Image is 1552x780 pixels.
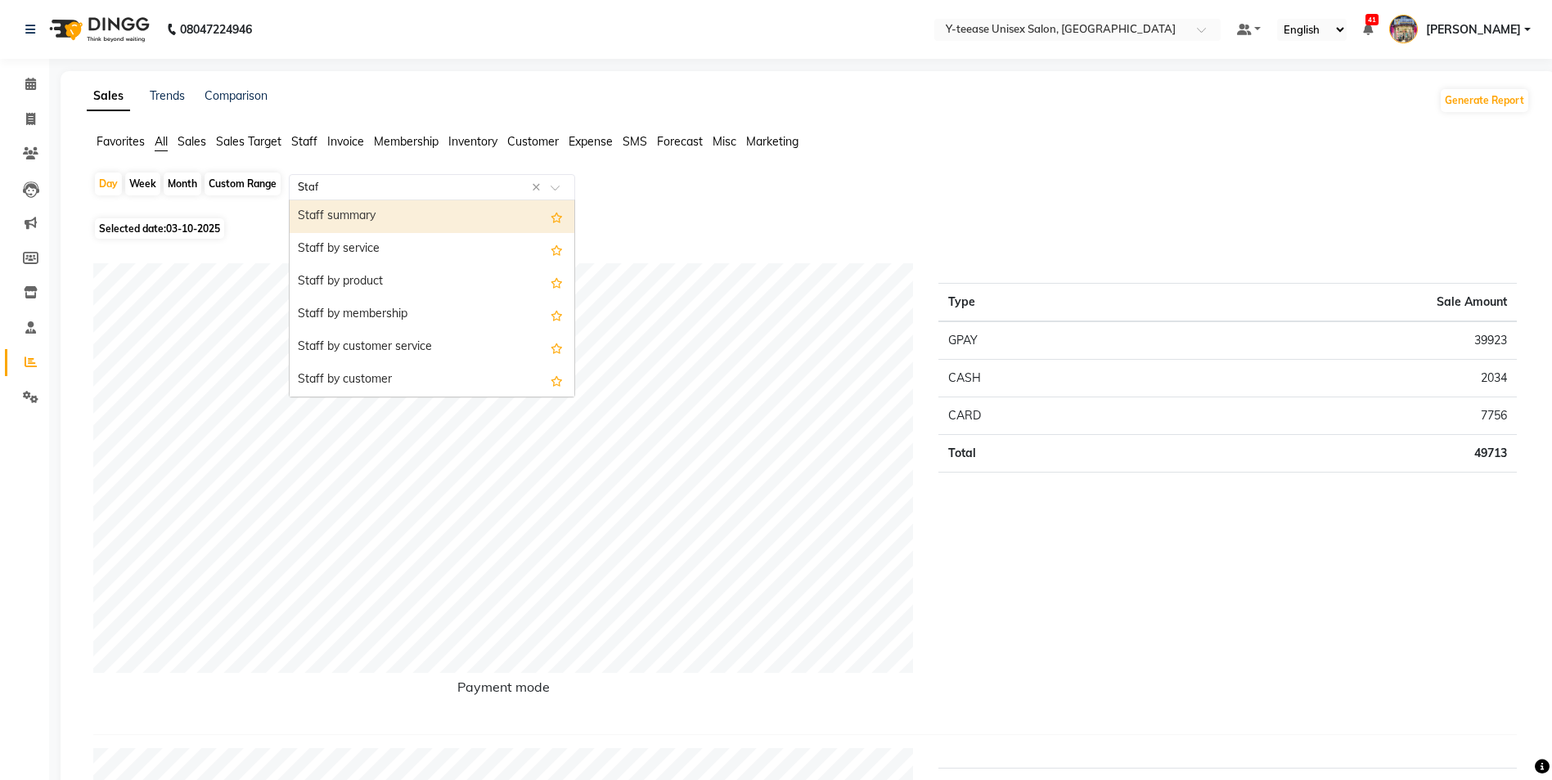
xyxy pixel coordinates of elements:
[507,134,559,149] span: Customer
[1151,360,1517,397] td: 2034
[290,364,574,397] div: Staff by customer
[448,134,497,149] span: Inventory
[291,134,317,149] span: Staff
[216,134,281,149] span: Sales Target
[938,284,1151,322] th: Type
[551,240,563,259] span: Add this report to Favorites List
[1151,397,1517,435] td: 7756
[551,370,563,390] span: Add this report to Favorites List
[374,134,439,149] span: Membership
[178,134,206,149] span: Sales
[551,272,563,292] span: Add this report to Favorites List
[125,173,160,195] div: Week
[1363,22,1373,37] a: 41
[42,7,154,52] img: logo
[164,173,201,195] div: Month
[938,397,1151,435] td: CARD
[551,207,563,226] span: Add this report to Favorites List
[551,338,563,357] span: Add this report to Favorites List
[180,7,252,52] b: 08047224946
[166,222,220,235] span: 03-10-2025
[87,82,130,111] a: Sales
[155,134,168,149] span: All
[150,88,185,103] a: Trends
[290,233,574,266] div: Staff by service
[205,88,268,103] a: Comparison
[713,134,736,149] span: Misc
[95,173,122,195] div: Day
[569,134,613,149] span: Expense
[327,134,364,149] span: Invoice
[95,218,224,239] span: Selected date:
[1151,284,1517,322] th: Sale Amount
[1426,21,1521,38] span: [PERSON_NAME]
[290,266,574,298] div: Staff by product
[289,199,575,397] ng-dropdown-panel: Options list
[205,173,281,195] div: Custom Range
[551,305,563,325] span: Add this report to Favorites List
[532,179,546,196] span: Clear all
[290,200,574,233] div: Staff summary
[290,331,574,364] div: Staff by customer service
[938,360,1151,397] td: CASH
[938,321,1151,360] td: GPAY
[97,134,145,149] span: Favorites
[290,298,574,331] div: Staff by membership
[938,435,1151,473] td: Total
[1441,89,1528,112] button: Generate Report
[623,134,647,149] span: SMS
[1151,321,1517,360] td: 39923
[1365,14,1379,25] span: 41
[1389,15,1418,43] img: Neelam
[1151,435,1517,473] td: 49713
[93,679,914,702] h6: Payment mode
[746,134,798,149] span: Marketing
[657,134,703,149] span: Forecast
